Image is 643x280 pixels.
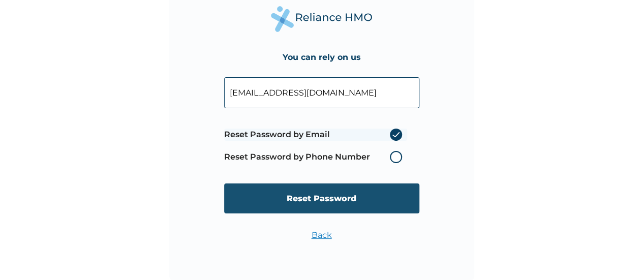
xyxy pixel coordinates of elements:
span: Password reset method [224,123,407,168]
label: Reset Password by Phone Number [224,151,407,163]
h4: You can rely on us [283,52,361,62]
a: Back [312,230,332,240]
input: Reset Password [224,183,419,213]
label: Reset Password by Email [224,129,407,141]
input: Your Enrollee ID or Email Address [224,77,419,108]
img: Reliance Health's Logo [271,6,373,32]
